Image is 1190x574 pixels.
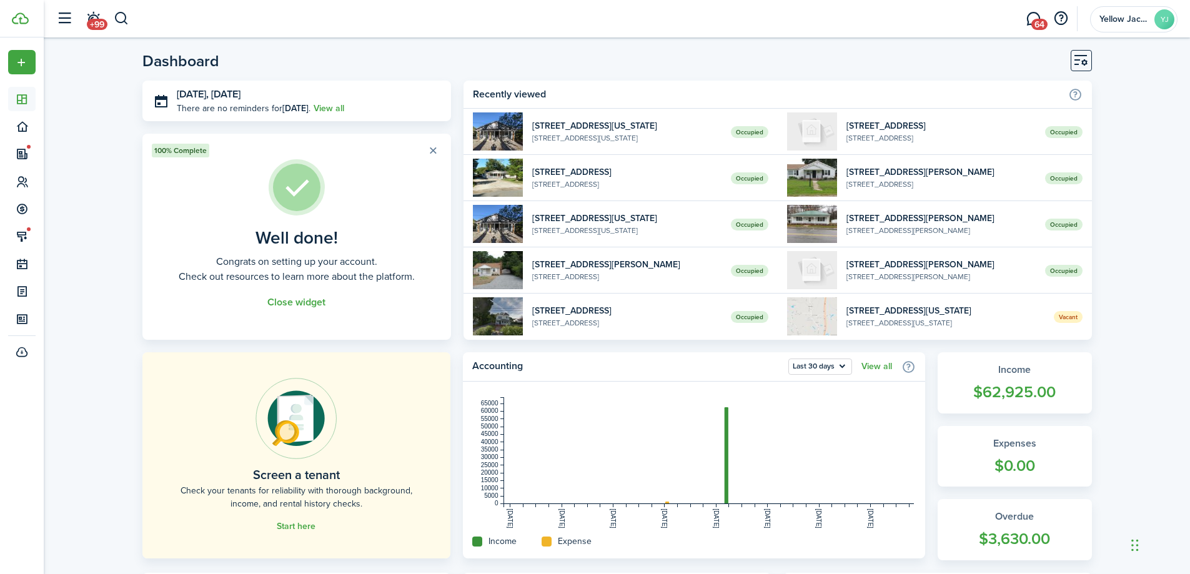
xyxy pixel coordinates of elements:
span: Occupied [1045,126,1083,138]
span: 100% Complete [154,145,207,156]
widget-list-item-description: [STREET_ADDRESS] [532,317,721,329]
img: 1 [787,159,837,197]
tspan: 20000 [481,469,498,476]
span: Occupied [731,172,768,184]
a: Income$62,925.00 [938,352,1092,413]
img: A [787,112,837,151]
button: Customise [1071,50,1092,71]
tspan: [DATE] [713,508,720,528]
home-placeholder-description: Check your tenants for reliability with thorough background, income, and rental history checks. [171,484,422,510]
img: 1 [473,251,523,289]
tspan: 0 [495,500,498,507]
widget-list-item-title: [STREET_ADDRESS][PERSON_NAME] [532,258,721,271]
tspan: 40000 [481,438,498,445]
home-widget-title: Income [488,535,517,548]
tspan: 50000 [481,423,498,430]
tspan: 30000 [481,453,498,460]
widget-list-item-title: [STREET_ADDRESS] [846,119,1036,132]
home-widget-title: Expense [558,535,592,548]
widget-list-item-description: [STREET_ADDRESS][US_STATE] [846,317,1044,329]
button: Open resource center [1050,8,1071,29]
button: Close widget [267,297,325,308]
tspan: 60000 [481,407,498,414]
tspan: [DATE] [867,508,874,528]
tspan: 45000 [481,430,498,437]
tspan: [DATE] [764,508,771,528]
well-done-title: Well done! [255,228,338,248]
widget-stats-title: Overdue [950,509,1079,524]
button: Open sidebar [52,7,76,31]
widget-stats-count: $0.00 [950,454,1079,478]
tspan: [DATE] [661,508,668,528]
widget-list-item-title: [STREET_ADDRESS][PERSON_NAME] [846,166,1036,179]
img: 1 [473,159,523,197]
a: Start here [277,522,315,532]
widget-list-item-description: [STREET_ADDRESS][PERSON_NAME] [846,271,1036,282]
widget-list-item-description: [STREET_ADDRESS] [846,179,1036,190]
p: There are no reminders for . [177,102,310,115]
widget-stats-title: Income [950,362,1079,377]
span: +99 [87,19,107,30]
button: Open menu [788,359,852,375]
button: Last 30 days [788,359,852,375]
widget-list-item-description: [STREET_ADDRESS] [532,271,721,282]
widget-list-item-title: [STREET_ADDRESS][US_STATE] [532,119,721,132]
span: Occupied [1045,219,1083,230]
span: Occupied [1045,172,1083,184]
widget-list-item-description: [STREET_ADDRESS] [532,179,721,190]
button: Open menu [8,50,36,74]
widget-list-item-description: [STREET_ADDRESS][US_STATE] [532,132,721,144]
span: 64 [1031,19,1048,30]
div: Drag [1131,527,1139,564]
img: Online payments [255,378,337,459]
avatar-text: YJ [1154,9,1174,29]
home-placeholder-title: Screen a tenant [253,465,340,484]
tspan: 65000 [481,400,498,407]
tspan: [DATE] [507,508,513,528]
a: Messaging [1021,3,1045,35]
img: 1 [473,297,523,335]
span: Occupied [1045,265,1083,277]
b: [DATE] [282,102,309,115]
span: Vacant [1054,311,1083,323]
span: Yellow Jacket LLC [1099,15,1149,24]
span: Occupied [731,219,768,230]
img: A [787,251,837,289]
img: A [473,205,523,243]
span: Occupied [731,265,768,277]
tspan: 10000 [481,485,498,492]
home-widget-title: Accounting [472,359,782,375]
widget-list-item-description: [STREET_ADDRESS][PERSON_NAME] [846,225,1036,236]
tspan: [DATE] [815,508,822,528]
home-widget-title: Recently viewed [473,87,1061,102]
span: Occupied [731,126,768,138]
tspan: 5000 [484,492,498,499]
h3: [DATE], [DATE] [177,87,442,102]
widget-list-item-description: [STREET_ADDRESS] [846,132,1036,144]
widget-stats-title: Expenses [950,436,1079,451]
img: 1 [787,297,837,335]
widget-list-item-title: [STREET_ADDRESS] [532,304,721,317]
a: View all [314,102,344,115]
button: Close [424,142,442,159]
a: View all [861,362,892,372]
tspan: 35000 [481,446,498,453]
a: Expenses$0.00 [938,426,1092,487]
tspan: 25000 [481,462,498,468]
widget-list-item-title: [STREET_ADDRESS] [532,166,721,179]
widget-stats-count: $3,630.00 [950,527,1079,551]
span: Occupied [731,311,768,323]
img: A [473,112,523,151]
a: Overdue$3,630.00 [938,499,1092,560]
header-page-title: Dashboard [142,53,219,69]
iframe: Chat Widget [1128,514,1190,574]
a: Notifications [81,3,105,35]
tspan: 55000 [481,415,498,422]
tspan: 15000 [481,477,498,483]
tspan: [DATE] [558,508,565,528]
widget-list-item-title: [STREET_ADDRESS][US_STATE] [846,304,1044,317]
widget-list-item-title: [STREET_ADDRESS][PERSON_NAME] [846,212,1036,225]
button: Search [114,8,129,29]
tspan: [DATE] [610,508,617,528]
